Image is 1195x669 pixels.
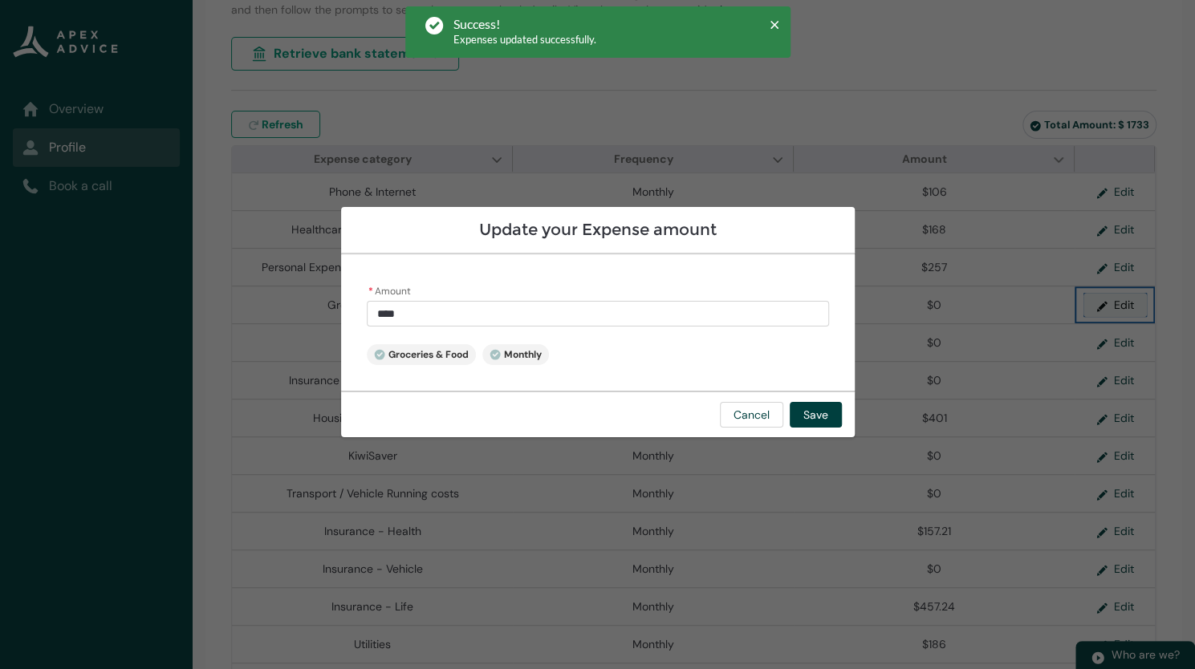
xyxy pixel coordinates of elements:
span: Monthly [490,348,542,361]
div: Success! [453,16,596,32]
button: Save [790,402,842,428]
label: Amount [367,280,417,299]
h2: Update your Expense amount [354,220,842,240]
abbr: required [368,285,373,298]
button: Cancel [720,402,783,428]
span: Groceries & Food [374,348,469,361]
span: Expenses updated successfully. [453,33,596,46]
